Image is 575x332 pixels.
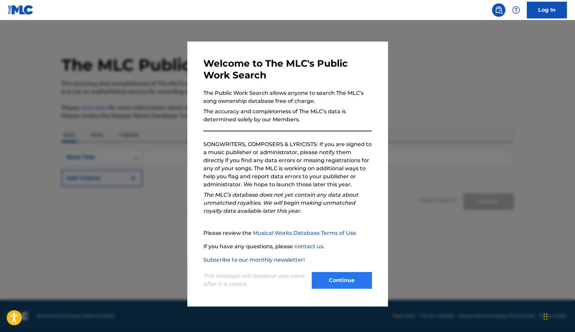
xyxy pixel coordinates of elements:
span: ny [316,192,326,198]
span: h [254,181,258,188]
span: tify [319,149,335,155]
span: If to a or if or of is on to to or We to [203,141,372,188]
span: king [300,200,321,206]
span: his [203,273,214,279]
span: ou [324,141,334,147]
span: n [274,192,277,198]
span: me [215,273,224,279]
span: unm [323,200,336,206]
span: y [324,141,327,147]
span: blic [215,90,232,96]
span: T [336,90,339,96]
span: port [252,173,269,180]
span: yalty [203,208,222,214]
span: y [339,181,342,188]
span: ermined [203,116,236,123]
span: ny [234,243,245,250]
span: gned [346,141,365,147]
span: a [203,281,207,287]
span: y [309,173,312,180]
span: it is [203,273,305,287]
span: lely [237,116,253,123]
span: leteness [253,108,291,115]
span: ope [254,181,268,188]
span: ill [242,273,250,279]
span: ork [233,90,248,96]
span: di [203,157,208,163]
span: ava [237,208,247,214]
span: f [241,157,245,163]
span: nd [240,173,251,180]
span: rors [279,157,295,163]
span: tabase [248,98,274,104]
span: Se [249,90,256,96]
span: da [248,98,255,104]
span: M [348,90,353,96]
span: We [203,192,358,214]
span: d [265,157,268,163]
span: arch [316,90,335,96]
span: oes [259,192,272,198]
span: bout [342,192,358,198]
span: our [221,165,234,172]
span: rectly [203,157,224,163]
span: M [265,165,270,172]
span: comp [253,108,268,115]
span: W [233,90,239,96]
span: pl [275,243,280,250]
span: nistrator. [203,181,242,188]
span: y [230,157,233,163]
span: stions, [246,243,274,250]
span: o [262,116,265,123]
span: l [263,208,264,214]
span: COM [248,141,261,147]
span: lisher [226,149,252,155]
span: admi [260,149,274,155]
span: si [346,141,350,147]
span: rors [285,173,301,180]
span: T [203,192,206,198]
span: hose [296,181,312,188]
span: ma [300,200,309,206]
span: Pu [215,90,222,96]
span: t [296,181,299,188]
span: a [203,165,207,172]
span: he [336,90,346,96]
span: ro [203,208,209,214]
span: h [220,243,223,250]
span: ur [262,116,271,123]
span: he [299,108,309,115]
span: ot [274,192,283,198]
span: ree [275,98,286,104]
button: Continue [312,272,372,289]
span: y [208,243,211,250]
span: osed. [228,281,247,287]
span: atched [203,200,236,206]
span: ilable [237,208,261,214]
span: ave [220,243,233,250]
span: ssage [215,273,240,279]
span: admi [203,181,217,188]
span: unm [203,200,216,206]
span: so [235,165,241,172]
span: d [259,192,263,198]
span: d [328,108,331,115]
div: Help [509,3,523,17]
span: view [223,230,241,236]
span: a [316,192,320,198]
span: lows [270,90,286,96]
span: a [336,141,339,147]
span: et [284,192,293,198]
span: If [203,243,294,250]
span: ou [217,173,227,180]
span: he [203,90,213,96]
span: arge. [294,98,315,104]
span: LC’s [348,90,364,96]
span: hem [336,149,351,155]
span: egin [283,200,299,206]
span: da [232,192,239,198]
span: his [277,208,287,214]
iframe: Chat Widget [542,300,575,332]
span: eek [290,273,305,279]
